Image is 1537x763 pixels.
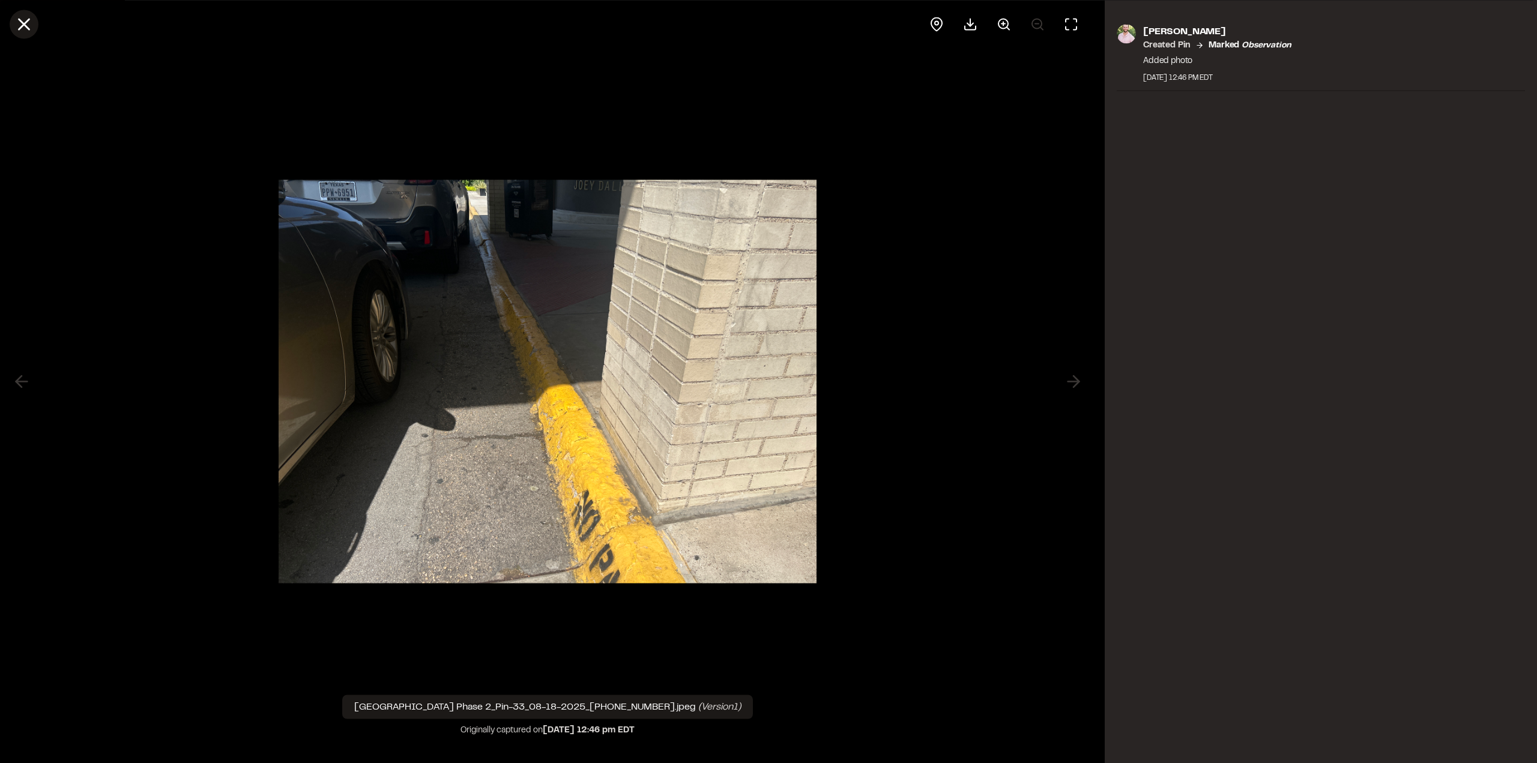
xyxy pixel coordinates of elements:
button: Zoom in [989,10,1018,38]
em: observation [1242,41,1291,49]
p: [PERSON_NAME] [1143,24,1291,38]
p: Marked [1209,38,1291,52]
img: file [279,168,817,596]
p: Added photo [1143,54,1291,67]
p: Created Pin [1143,38,1191,52]
button: Toggle Fullscreen [1057,10,1086,38]
button: Close modal [10,10,38,38]
img: photo [1117,24,1136,43]
div: View pin on map [922,10,951,38]
div: [DATE] 12:46 PM EDT [1143,72,1291,83]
